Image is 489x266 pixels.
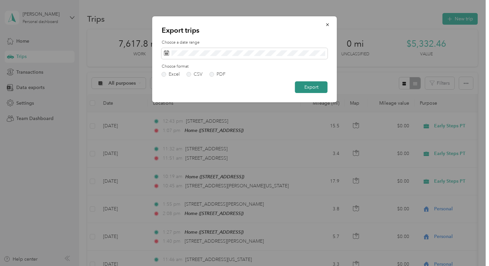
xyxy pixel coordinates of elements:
[295,81,328,93] button: Export
[194,72,203,77] div: CSV
[162,26,328,35] p: Export trips
[169,72,180,77] div: Excel
[162,64,328,70] label: Choose format
[452,229,489,266] iframe: Everlance-gr Chat Button Frame
[162,40,328,46] label: Choose a date range
[217,72,226,77] div: PDF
